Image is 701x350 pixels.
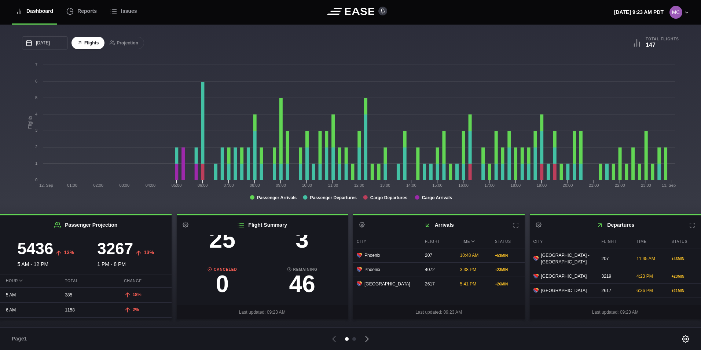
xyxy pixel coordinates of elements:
[86,241,166,268] div: 1 PM - 8 PM
[364,252,380,259] span: Phoenix
[262,228,342,251] h3: 3
[589,183,599,187] text: 21:00
[35,79,37,83] text: 6
[59,274,112,287] div: Total
[97,241,133,257] h3: 3267
[432,183,443,187] text: 15:00
[257,195,297,200] tspan: Passenger Arrivals
[133,307,139,312] span: 2%
[511,183,521,187] text: 18:00
[598,284,631,298] div: 2617
[662,183,676,187] tspan: 13. Sep
[406,183,416,187] text: 14:00
[354,183,364,187] text: 12:00
[598,252,631,266] div: 207
[120,183,130,187] text: 03:00
[59,318,112,332] div: 583
[183,267,263,272] b: Canceled
[262,267,342,272] b: Remaining
[133,292,142,297] span: 18%
[641,183,651,187] text: 23:00
[250,183,260,187] text: 08:00
[22,36,68,50] input: mm/dd/yyyy
[118,274,171,287] div: Change
[672,274,698,279] div: + 23 MIN
[460,267,477,272] span: 3:38 PM
[633,235,666,248] div: Time
[328,183,338,187] text: 11:00
[146,183,156,187] text: 04:00
[35,145,37,149] text: 2
[35,128,37,132] text: 3
[421,235,455,248] div: Flight
[460,281,477,287] span: 5:41 PM
[183,272,263,296] h3: 0
[35,161,37,165] text: 1
[276,183,286,187] text: 09:00
[364,281,410,287] span: [GEOGRAPHIC_DATA]
[672,288,698,294] div: + 21 MIN
[370,195,408,200] tspan: Cargo Departures
[27,116,33,129] tspan: Flights
[495,281,521,287] div: + 26 MIN
[636,256,655,261] span: 11:45 AM
[35,178,37,182] text: 0
[12,335,30,343] span: Page 1
[353,235,419,248] div: City
[598,235,631,248] div: Flight
[35,112,37,116] text: 4
[646,42,656,48] b: 147
[491,235,525,248] div: Status
[262,222,342,255] a: Delayed3
[563,183,573,187] text: 20:00
[224,183,234,187] text: 07:00
[353,215,525,235] h2: Arrivals
[458,183,469,187] text: 16:00
[421,248,455,262] div: 207
[172,183,182,187] text: 05:00
[310,195,357,200] tspan: Passenger Departures
[183,222,263,255] a: Completed25
[59,288,112,302] div: 385
[364,266,380,273] span: Phoenix
[17,241,53,257] h3: 5436
[636,274,653,279] span: 4:23 PM
[421,277,455,291] div: 2617
[636,288,653,293] span: 6:36 PM
[422,195,452,200] tspan: Cargo Arrivals
[6,241,86,268] div: 5 AM - 12 PM
[177,215,348,235] h2: Flight Summary
[460,253,479,258] span: 10:48 AM
[64,249,74,255] span: 13%
[353,305,525,319] div: Last updated: 09:23 AM
[598,269,631,283] div: 3219
[262,272,342,296] h3: 46
[35,95,37,100] text: 5
[35,63,37,67] text: 7
[541,252,592,265] span: [GEOGRAPHIC_DATA] - [GEOGRAPHIC_DATA]
[484,183,495,187] text: 17:00
[59,303,112,317] div: 1158
[669,6,682,19] img: 1153cdcb26907aa7d1cda5a03a6cdb74
[646,37,679,41] b: Total Flights
[93,183,103,187] text: 02:00
[183,228,263,251] h3: 25
[144,249,154,255] span: 13%
[672,256,698,262] div: + 43 MIN
[198,183,208,187] text: 06:00
[421,263,455,277] div: 4072
[67,183,77,187] text: 01:00
[537,183,547,187] text: 19:00
[71,37,104,50] button: Flights
[380,183,390,187] text: 13:00
[177,305,348,319] div: Last updated: 09:23 AM
[302,183,312,187] text: 10:00
[495,267,521,273] div: + 23 MIN
[541,287,587,294] span: [GEOGRAPHIC_DATA]
[39,183,53,187] tspan: 12. Sep
[183,267,263,299] a: Canceled0
[104,37,144,50] button: Projection
[615,183,625,187] text: 22:00
[614,8,664,16] p: [DATE] 9:23 AM PDT
[456,235,490,248] div: Time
